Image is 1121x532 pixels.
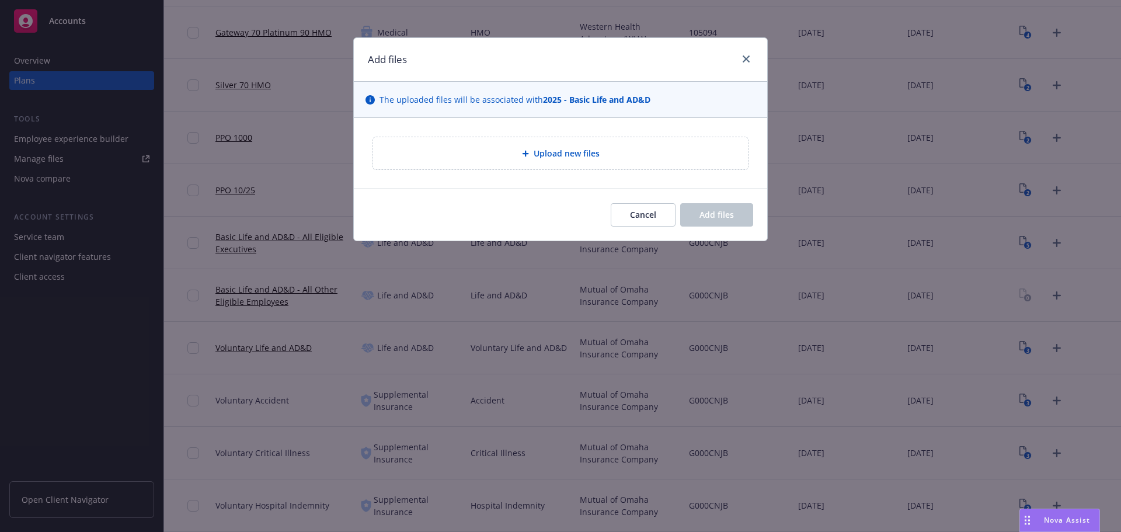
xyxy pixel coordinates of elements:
strong: 2025 - Basic Life and AD&D [543,94,650,105]
span: Nova Assist [1044,515,1090,525]
span: Add files [699,209,734,220]
h1: Add files [368,52,407,67]
div: Upload new files [372,137,749,170]
button: Add files [680,203,753,227]
button: Nova Assist [1019,509,1100,532]
span: The uploaded files will be associated with [380,93,650,106]
div: Drag to move [1020,509,1035,531]
span: Upload new files [534,147,600,159]
span: Cancel [630,209,656,220]
button: Cancel [611,203,676,227]
a: close [739,52,753,66]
